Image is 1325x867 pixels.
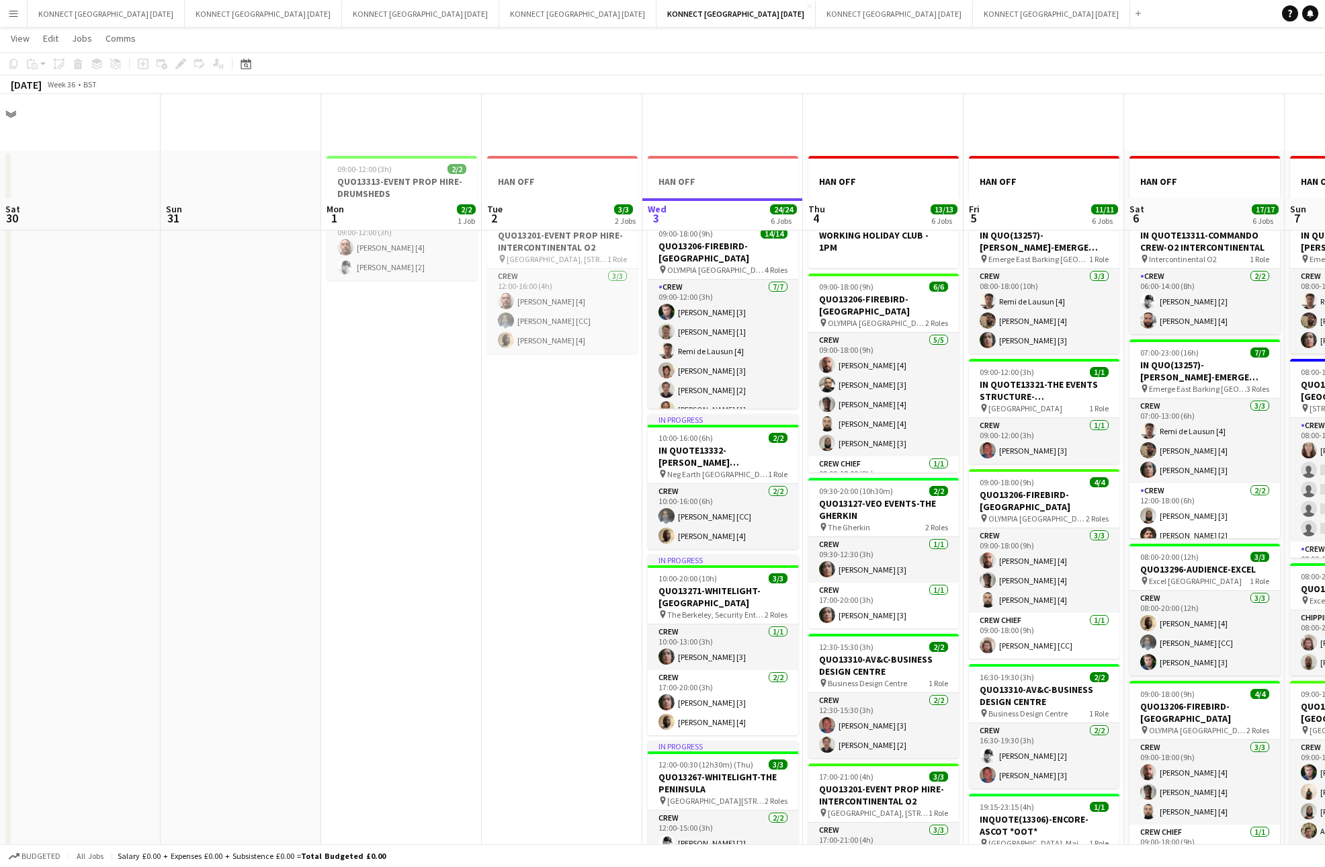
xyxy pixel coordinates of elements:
[648,741,798,751] div: In progress
[808,156,959,204] div: HAN OFF
[980,367,1034,377] span: 09:00-12:00 (3h)
[648,554,798,565] div: In progress
[607,254,627,264] span: 1 Role
[768,469,787,479] span: 1 Role
[765,796,787,806] span: 2 Roles
[969,210,1119,354] div: 08:00-18:00 (10h)3/3IN QUO(13257)-[PERSON_NAME]-EMERGE EAST Emerge East Barking [GEOGRAPHIC_DATA]...
[447,164,466,174] span: 2/2
[931,204,957,214] span: 13/13
[808,210,959,268] div: WORKING HOLIDAY CLUB - 1PM
[819,772,873,782] span: 17:00-21:00 (4h)
[658,229,713,239] span: 09:00-18:00 (9h)
[808,693,959,758] app-card-role: Crew2/212:30-15:30 (3h)[PERSON_NAME] [3][PERSON_NAME] [2]
[761,229,787,239] span: 14/14
[614,204,633,214] span: 3/3
[808,537,959,583] app-card-role: Crew1/109:30-12:30 (3h)[PERSON_NAME] [3]
[1090,802,1109,812] span: 1/1
[648,203,667,215] span: Wed
[770,204,797,214] span: 24/24
[1149,576,1242,586] span: Excel [GEOGRAPHIC_DATA]
[808,293,959,317] h3: QUO13206-FIREBIRD-[GEOGRAPHIC_DATA]
[988,513,1086,524] span: OLYMPIA [GEOGRAPHIC_DATA]
[1149,384,1246,394] span: Emerge East Barking [GEOGRAPHIC_DATA] IG11 0YP
[969,418,1119,464] app-card-role: Crew1/109:00-12:00 (3h)[PERSON_NAME] [3]
[980,477,1034,487] span: 09:00-18:00 (9h)
[648,554,798,735] div: In progress10:00-20:00 (10h)3/3QUO13271-WHITELIGHT-[GEOGRAPHIC_DATA] The Berkeley, Security Entra...
[166,203,182,215] span: Sun
[648,240,798,264] h3: QUO13206-FIREBIRD-[GEOGRAPHIC_DATA]
[969,229,1119,253] h3: IN QUO(13257)-[PERSON_NAME]-EMERGE EAST
[929,678,948,688] span: 1 Role
[980,672,1034,682] span: 16:30-19:30 (3h)
[648,771,798,795] h3: QUO13267-WHITELIGHT-THE PENINSULA
[988,838,1089,848] span: [GEOGRAPHIC_DATA]. Main grandstand
[929,808,948,818] span: 1 Role
[828,522,870,532] span: The Gherkin
[925,522,948,532] span: 2 Roles
[969,813,1119,837] h3: INQUOTE(13306)-ENCORE-ASCOT *OOT*
[969,378,1119,403] h3: IN QUOTE13321-THE EVENTS STRUCTURE-[GEOGRAPHIC_DATA]
[3,210,20,226] span: 30
[765,265,787,275] span: 4 Roles
[1089,403,1109,413] span: 1 Role
[808,274,959,472] app-job-card: 09:00-18:00 (9h)6/6QUO13206-FIREBIRD-[GEOGRAPHIC_DATA] OLYMPIA [GEOGRAPHIC_DATA]2 RolesCrew5/509:...
[1290,203,1306,215] span: Sun
[656,1,816,27] button: KONNECT [GEOGRAPHIC_DATA] [DATE]
[105,32,136,44] span: Comms
[1129,175,1280,188] h3: HAN OFF
[487,269,638,354] app-card-role: Crew3/312:00-16:00 (4h)[PERSON_NAME] [4][PERSON_NAME] [CC][PERSON_NAME] [4]
[1129,399,1280,483] app-card-role: Crew3/307:00-13:00 (6h)Remi de Lausun [4][PERSON_NAME] [4][PERSON_NAME] [3]
[667,469,768,479] span: Neg Earth [GEOGRAPHIC_DATA]
[765,610,787,620] span: 2 Roles
[1252,216,1278,226] div: 6 Jobs
[1129,156,1280,204] div: HAN OFF
[808,653,959,677] h3: QUO13310-AV&C-BUSINESS DESIGN CENTRE
[929,486,948,496] span: 2/2
[1246,725,1269,735] span: 2 Roles
[658,573,717,583] span: 10:00-20:00 (10h)
[969,469,1119,659] app-job-card: 09:00-18:00 (9h)4/4QUO13206-FIREBIRD-[GEOGRAPHIC_DATA] OLYMPIA [GEOGRAPHIC_DATA]2 RolesCrew3/309:...
[808,333,959,456] app-card-role: Crew5/509:00-18:00 (9h)[PERSON_NAME] [4][PERSON_NAME] [3][PERSON_NAME] [4][PERSON_NAME] [4][PERSO...
[648,585,798,609] h3: QUO13271-WHITELIGHT-[GEOGRAPHIC_DATA]
[487,210,638,354] app-job-card: 12:00-16:00 (4h)3/3QUO13201-EVENT PROP HIRE-INTERCONTINENTAL O2 [GEOGRAPHIC_DATA], [STREET_ADDRES...
[1129,483,1280,548] app-card-role: Crew2/212:00-18:00 (6h)[PERSON_NAME] [3][PERSON_NAME] [2]
[28,1,185,27] button: KONNECT [GEOGRAPHIC_DATA] [DATE]
[648,210,798,409] div: In progress09:00-18:00 (9h)14/14QUO13206-FIREBIRD-[GEOGRAPHIC_DATA] OLYMPIA [GEOGRAPHIC_DATA]4 Ro...
[808,175,959,188] h3: HAN OFF
[969,528,1119,613] app-card-role: Crew3/309:00-18:00 (9h)[PERSON_NAME] [4][PERSON_NAME] [4][PERSON_NAME] [4]
[118,851,386,861] div: Salary £0.00 + Expenses £0.00 + Subsistence £0.00 =
[969,684,1119,708] h3: QUO13310-AV&C-BUSINESS DESIGN CENTRE
[5,30,35,47] a: View
[327,156,477,280] app-job-card: 09:00-12:00 (3h)2/2QUO13313-EVENT PROP HIRE-DRUMSHEDS Drumsheds, [STREET_ADDRESS][PERSON_NAME]1 R...
[499,1,656,27] button: KONNECT [GEOGRAPHIC_DATA] [DATE]
[507,254,607,264] span: [GEOGRAPHIC_DATA], [STREET_ADDRESS]
[648,624,798,670] app-card-role: Crew1/110:00-13:00 (3h)[PERSON_NAME] [3]
[969,664,1119,788] app-job-card: 16:30-19:30 (3h)2/2QUO13310-AV&C-BUSINESS DESIGN CENTRE Business Design Centre1 RoleCrew2/216:30-...
[1090,477,1109,487] span: 4/4
[1129,563,1280,575] h3: QUO13296-AUDIENCE-EXCEL
[969,359,1119,464] app-job-card: 09:00-12:00 (3h)1/1IN QUOTE13321-THE EVENTS STRUCTURE-[GEOGRAPHIC_DATA] [GEOGRAPHIC_DATA]1 RoleCr...
[929,772,948,782] span: 3/3
[342,1,499,27] button: KONNECT [GEOGRAPHIC_DATA] [DATE]
[7,849,62,864] button: Budgeted
[1149,725,1246,735] span: OLYMPIA [GEOGRAPHIC_DATA]
[487,156,638,204] app-job-card: HAN OFF
[43,32,58,44] span: Edit
[808,583,959,628] app-card-role: Crew1/117:00-20:00 (3h)[PERSON_NAME] [3]
[1090,672,1109,682] span: 2/2
[1129,203,1144,215] span: Sat
[1250,254,1269,264] span: 1 Role
[83,79,97,89] div: BST
[771,216,796,226] div: 6 Jobs
[973,1,1130,27] button: KONNECT [GEOGRAPHIC_DATA] [DATE]
[487,229,638,253] h3: QUO13201-EVENT PROP HIRE-INTERCONTINENTAL O2
[967,210,980,226] span: 5
[808,203,825,215] span: Thu
[667,796,765,806] span: [GEOGRAPHIC_DATA][STREET_ADDRESS]
[648,175,798,188] h3: HAN OFF
[648,156,798,204] div: HAN OFF
[1246,384,1269,394] span: 3 Roles
[988,254,1089,264] span: Emerge East Barking [GEOGRAPHIC_DATA] IG11 0YP
[828,808,929,818] span: [GEOGRAPHIC_DATA], [STREET_ADDRESS]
